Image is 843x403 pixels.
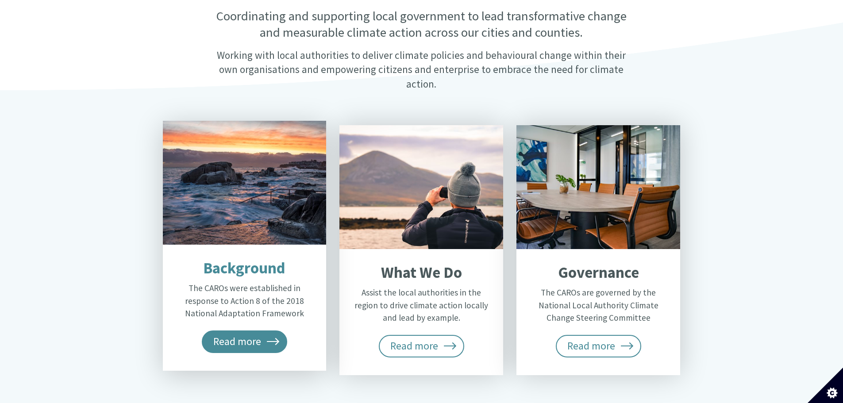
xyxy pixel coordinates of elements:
span: Read more [202,330,288,353]
h2: What We Do [352,263,490,282]
p: The CAROs were established in response to Action 8 of the 2018 National Adaptation Framework [175,282,313,320]
h2: Background [175,259,313,277]
h2: Governance [529,263,667,282]
span: Read more [556,335,642,357]
a: Background The CAROs were established in response to Action 8 of the 2018 National Adaptation Fra... [163,121,327,371]
p: The CAROs are governed by the National Local Authority Climate Change Steering Committee [529,286,667,324]
p: Working with local authorities to deliver climate policies and behavioural change within their ow... [207,48,636,91]
a: What We Do Assist the local authorities in the region to drive climate action locally and lead by... [339,125,503,375]
span: Read more [379,335,465,357]
p: Coordinating and supporting local government to lead transformative change and measurable climate... [207,8,636,41]
p: Assist the local authorities in the region to drive climate action locally and lead by example. [352,286,490,324]
a: Governance The CAROs are governed by the National Local Authority Climate Change Steering Committ... [516,125,680,375]
button: Set cookie preferences [808,368,843,403]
